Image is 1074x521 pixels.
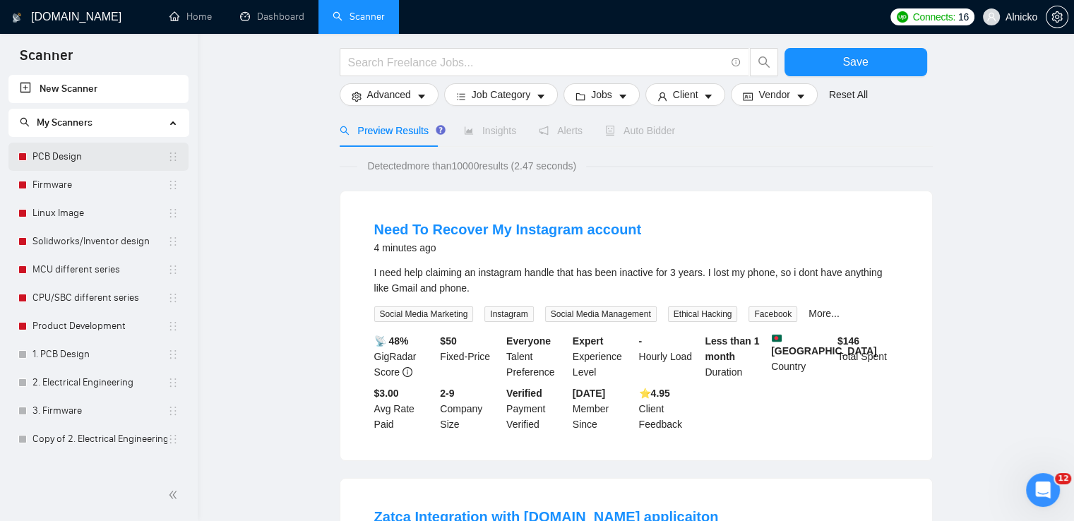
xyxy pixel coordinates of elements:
[371,385,438,432] div: Avg Rate Paid
[8,45,84,75] span: Scanner
[731,83,817,106] button: idcardVendorcaret-down
[472,87,530,102] span: Job Category
[68,18,165,32] p: У мережі 5 дн. тому
[68,7,103,18] h1: Mariia
[437,385,503,432] div: Company Size
[168,488,182,502] span: double-left
[913,9,955,25] span: Connects:
[837,335,859,347] b: $ 146
[1026,473,1060,507] iframe: Intercom live chat
[440,388,454,399] b: 2-9
[167,377,179,388] span: holder
[570,385,636,432] div: Member Since
[503,333,570,380] div: Talent Preference
[1055,473,1071,484] span: 12
[636,333,703,380] div: Hourly Load
[8,227,189,256] li: Solidworks/Inventor design
[371,333,438,380] div: GigRadar Score
[167,349,179,360] span: holder
[437,333,503,380] div: Fixed-Price
[22,413,33,424] button: Вибір емодзі
[506,388,542,399] b: Verified
[444,83,558,106] button: barsJob Categorycaret-down
[20,75,177,103] a: New Scanner
[32,143,167,171] a: PCB Design
[8,425,189,453] li: Copy of 2. Electrical Engineering
[440,335,456,347] b: $ 50
[539,125,583,136] span: Alerts
[657,91,667,102] span: user
[750,48,778,76] button: search
[8,256,189,284] li: MCU different series
[91,78,219,89] span: з додатка [DOMAIN_NAME]
[32,284,167,312] a: CPU/SBC different series
[242,407,265,430] button: Надіслати повідомлення…
[809,308,840,319] a: More...
[539,126,549,136] span: notification
[897,11,908,23] img: upwork-logo.png
[8,340,189,369] li: 1. PCB Design
[167,433,179,445] span: holder
[240,11,304,23] a: dashboardDashboard
[169,11,212,23] a: homeHome
[333,11,385,23] a: searchScanner
[703,91,713,102] span: caret-down
[29,107,253,134] div: 💬
[402,367,412,377] span: info-circle
[573,388,605,399] b: [DATE]
[32,256,167,284] a: MCU different series
[8,312,189,340] li: Product Development
[605,125,675,136] span: Auto Bidder
[8,75,189,103] li: New Scanner
[29,73,52,95] img: Profile image for Mariia
[1046,11,1068,23] span: setting
[248,6,273,31] div: Закрити
[702,333,768,380] div: Duration
[32,397,167,425] a: 3. Firmware
[29,107,229,133] b: Earn Free GigRadar Credits - Just by Sharing Your Story!
[506,335,551,347] b: Everyone
[32,227,167,256] a: Solidworks/Inventor design
[986,12,996,22] span: user
[771,333,877,357] b: [GEOGRAPHIC_DATA]
[464,126,474,136] span: area-chart
[796,91,806,102] span: caret-down
[348,54,725,71] input: Search Freelance Jobs...
[8,143,189,171] li: PCB Design
[340,125,441,136] span: Preview Results
[167,179,179,191] span: holder
[484,306,533,322] span: Instagram
[167,236,179,247] span: holder
[374,306,474,322] span: Social Media Marketing
[32,171,167,199] a: Firmware
[503,385,570,432] div: Payment Verified
[12,6,22,29] img: logo
[32,312,167,340] a: Product Development
[167,292,179,304] span: holder
[573,335,604,347] b: Expert
[639,388,670,399] b: ⭐️ 4.95
[374,388,399,399] b: $3.00
[32,340,167,369] a: 1. PCB Design
[464,125,516,136] span: Insights
[352,91,362,102] span: setting
[591,87,612,102] span: Jobs
[11,55,271,184] div: Profile image for MariiaMariiaз додатка [DOMAIN_NAME]Earn Free GigRadar Credits - Just by Sharing...
[958,9,969,25] span: 16
[636,385,703,432] div: Client Feedback
[32,425,167,453] a: Copy of 2. Electrical Engineering
[673,87,698,102] span: Client
[374,265,898,296] div: I need help claiming an instagram handle that has been inactive for 3 years. I lost my phone, so ...
[563,83,640,106] button: folderJobscaret-down
[758,87,789,102] span: Vendor
[618,91,628,102] span: caret-down
[772,333,782,343] img: 🇧🇩
[20,117,30,127] span: search
[67,413,78,424] button: Завантажити вкладений файл
[12,383,270,407] textarea: Повідомлення...
[743,91,753,102] span: idcard
[40,8,63,30] img: Profile image for Mariia
[639,335,643,347] b: -
[8,369,189,397] li: 2. Electrical Engineering
[167,405,179,417] span: holder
